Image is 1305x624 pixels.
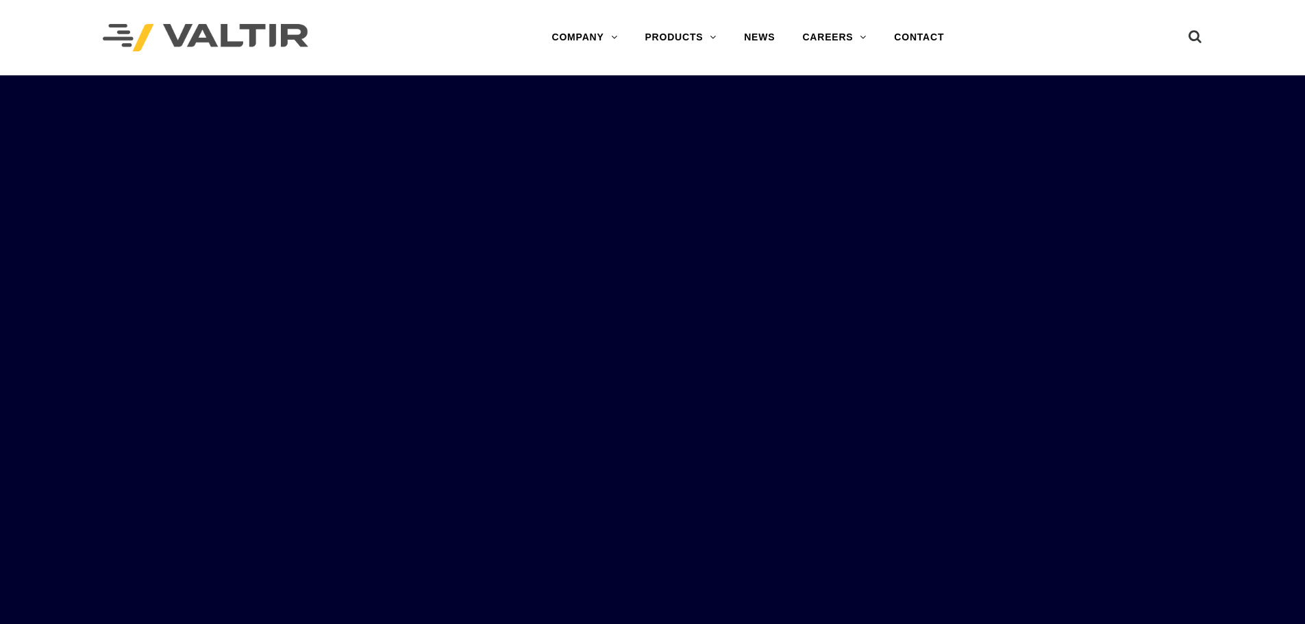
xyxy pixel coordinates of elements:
img: Valtir [103,24,308,52]
a: PRODUCTS [631,24,730,51]
a: NEWS [730,24,788,51]
a: COMPANY [538,24,631,51]
a: CAREERS [788,24,880,51]
a: CONTACT [880,24,958,51]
